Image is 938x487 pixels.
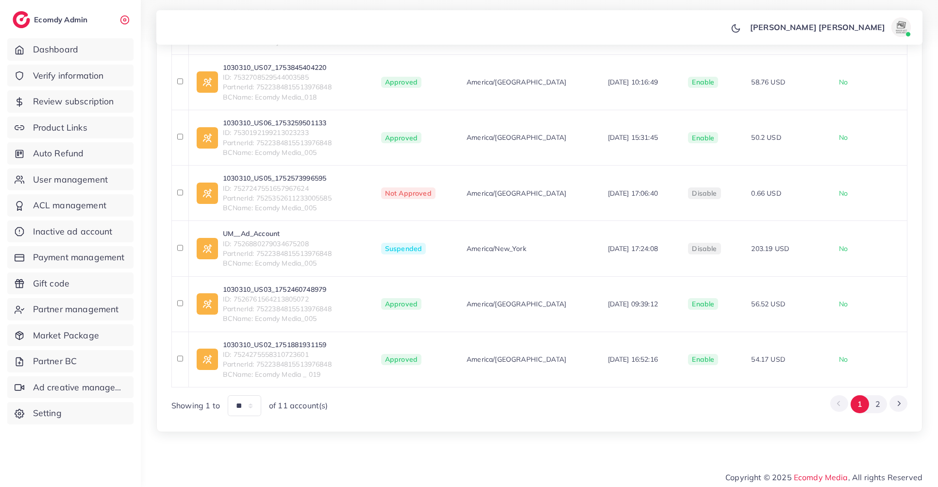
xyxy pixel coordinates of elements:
span: ID: 7526880279034675208 [223,239,332,249]
span: PartnerId: 7522384815513976848 [223,304,332,314]
span: Showing 1 to [171,400,220,411]
img: logo [13,11,30,28]
span: ID: 7526761564213805072 [223,294,332,304]
span: 56.52 USD [751,300,785,308]
span: BCName: Ecomdy Media_005 [223,258,332,268]
a: Payment management [7,246,134,269]
a: ACL management [7,194,134,217]
button: Go to page 1 [851,395,869,413]
span: [DATE] 09:39:12 [608,300,658,308]
span: enable [692,134,714,142]
a: Partner management [7,298,134,320]
span: No [839,189,848,198]
span: BCName: Ecomdy Media _ 019 [223,369,332,379]
span: enable [692,78,714,86]
span: Inactive ad account [33,225,113,238]
span: ID: 7527247551657967624 [223,184,332,193]
h2: Ecomdy Admin [34,15,90,24]
span: 0.66 USD [751,189,781,198]
span: PartnerId: 7525352611233005585 [223,193,332,203]
span: Approved [381,77,421,88]
span: Approved [381,132,421,144]
span: 54.17 USD [751,355,785,364]
a: Product Links [7,117,134,139]
img: ic-ad-info.7fc67b75.svg [197,238,218,259]
span: [DATE] 17:06:40 [608,189,658,198]
span: No [839,78,848,86]
span: 50.2 USD [751,133,781,142]
span: Dashboard [33,43,78,56]
span: BCName: Ecomdy Media_005 [223,314,332,323]
span: No [839,300,848,308]
a: 1030310_US06_1753259501133 [223,118,332,128]
span: BCName: Ecomdy Media_005 [223,203,332,213]
a: [PERSON_NAME] [PERSON_NAME]avatar [745,17,915,37]
img: ic-ad-info.7fc67b75.svg [197,293,218,315]
span: Copyright © 2025 [725,471,922,483]
span: BCName: Ecomdy Media_018 [223,92,332,102]
a: UM__Ad_Account [223,229,332,238]
span: enable [692,355,714,364]
span: No [839,355,848,364]
a: 1030310_US03_1752460748979 [223,285,332,294]
span: Approved [381,354,421,366]
a: 1030310_US02_1751881931159 [223,340,332,350]
span: , All rights Reserved [848,471,922,483]
a: Market Package [7,324,134,347]
span: No [839,244,848,253]
img: ic-ad-info.7fc67b75.svg [197,127,218,149]
a: Dashboard [7,38,134,61]
span: America/New_York [467,244,526,253]
a: Ecomdy Media [794,472,848,482]
span: [DATE] 16:52:16 [608,355,658,364]
span: [DATE] 17:24:08 [608,244,658,253]
span: User management [33,173,108,186]
span: America/[GEOGRAPHIC_DATA] [467,77,566,87]
span: Approved [381,298,421,310]
span: America/[GEOGRAPHIC_DATA] [467,188,566,198]
ul: Pagination [830,395,907,413]
a: Auto Refund [7,142,134,165]
span: [DATE] 10:16:49 [608,78,658,86]
img: avatar [891,17,911,37]
span: enable [692,300,714,308]
span: America/[GEOGRAPHIC_DATA] [467,354,566,364]
span: BCName: Ecomdy Media_005 [223,148,332,157]
span: disable [692,244,717,253]
a: 1030310_US05_1752573996595 [223,173,332,183]
span: ACL management [33,199,106,212]
img: ic-ad-info.7fc67b75.svg [197,183,218,204]
button: Go to page 2 [869,395,887,413]
span: 58.76 USD [751,78,785,86]
a: Review subscription [7,90,134,113]
span: ID: 7524275558310723601 [223,350,332,359]
a: 1030310_US07_1753845404220 [223,63,332,72]
a: User management [7,168,134,191]
span: [DATE] 15:31:45 [608,133,658,142]
span: disable [692,189,717,198]
span: America/[GEOGRAPHIC_DATA] [467,299,566,309]
span: Verify information [33,69,104,82]
span: Review subscription [33,95,114,108]
a: Verify information [7,65,134,87]
p: [PERSON_NAME] [PERSON_NAME] [750,21,885,33]
span: Not Approved [381,187,435,199]
span: No [839,133,848,142]
span: Auto Refund [33,147,84,160]
span: Payment management [33,251,125,264]
a: logoEcomdy Admin [13,11,90,28]
span: Partner BC [33,355,77,368]
a: Partner BC [7,350,134,372]
button: Go to next page [889,395,907,412]
span: Market Package [33,329,99,342]
span: Suspended [381,243,426,254]
span: ID: 7530192199213023233 [223,128,332,137]
span: PartnerId: 7522384815513976848 [223,249,332,258]
span: of 11 account(s) [269,400,328,411]
span: 203.19 USD [751,244,789,253]
a: Inactive ad account [7,220,134,243]
span: Gift code [33,277,69,290]
span: Partner management [33,303,119,316]
span: PartnerId: 7522384815513976848 [223,82,332,92]
img: ic-ad-info.7fc67b75.svg [197,349,218,370]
